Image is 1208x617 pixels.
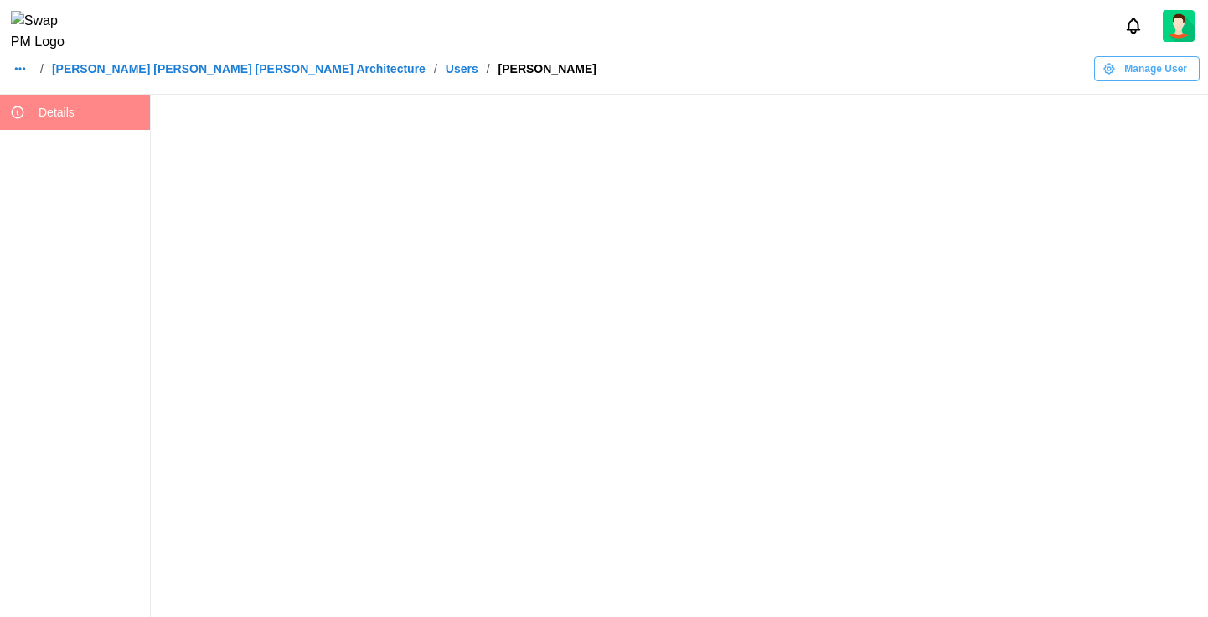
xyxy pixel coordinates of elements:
[1163,10,1195,42] a: Zulqarnain Khalil
[40,63,44,75] div: /
[1124,57,1187,80] span: Manage User
[1094,56,1200,81] button: Manage User
[487,63,490,75] div: /
[1119,12,1148,40] button: Notifications
[498,63,596,75] div: [PERSON_NAME]
[446,63,478,75] a: Users
[434,63,437,75] div: /
[39,106,75,119] span: Details
[11,11,79,53] img: Swap PM Logo
[1163,10,1195,42] img: 2Q==
[52,63,426,75] a: [PERSON_NAME] [PERSON_NAME] [PERSON_NAME] Architecture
